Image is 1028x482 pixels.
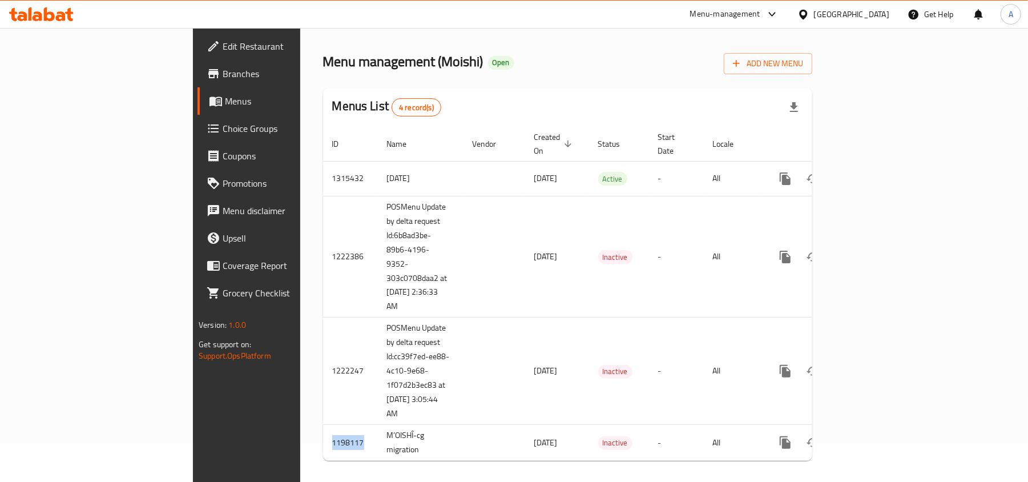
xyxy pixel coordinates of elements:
[197,224,365,252] a: Upsell
[197,252,365,279] a: Coverage Report
[223,259,356,272] span: Coverage Report
[387,137,422,151] span: Name
[690,7,760,21] div: Menu-management
[658,130,690,158] span: Start Date
[799,429,827,456] button: Change Status
[534,249,558,264] span: [DATE]
[763,127,890,162] th: Actions
[733,57,803,71] span: Add New Menu
[704,318,763,425] td: All
[197,115,365,142] a: Choice Groups
[1009,8,1013,21] span: A
[199,318,227,332] span: Version:
[488,56,514,70] div: Open
[199,348,271,363] a: Support.OpsPlatform
[799,165,827,192] button: Change Status
[223,204,356,218] span: Menu disclaimer
[197,87,365,115] a: Menus
[197,142,365,170] a: Coupons
[223,231,356,245] span: Upsell
[228,318,246,332] span: 1.0.0
[392,98,441,117] div: Total records count
[534,130,575,158] span: Created On
[488,58,514,67] span: Open
[598,172,627,186] span: Active
[649,318,704,425] td: -
[772,358,799,385] button: more
[197,170,365,197] a: Promotions
[223,67,356,81] span: Branches
[223,122,356,135] span: Choice Groups
[199,337,251,352] span: Get support on:
[197,197,365,224] a: Menu disclaimer
[704,196,763,318] td: All
[223,176,356,190] span: Promotions
[332,98,441,117] h2: Menus List
[473,137,511,151] span: Vendor
[378,425,463,461] td: M’OISHÎ-cg migration
[814,8,889,21] div: [GEOGRAPHIC_DATA]
[223,286,356,300] span: Grocery Checklist
[799,243,827,271] button: Change Status
[197,279,365,307] a: Grocery Checklist
[534,171,558,186] span: [DATE]
[378,318,463,425] td: POSMenu Update by delta request Id:cc39f7ed-ee88-4c10-9e68-1f07d2b3ec83 at [DATE] 3:05:44 AM
[197,33,365,60] a: Edit Restaurant
[534,363,558,378] span: [DATE]
[598,436,632,450] div: Inactive
[534,435,558,450] span: [DATE]
[392,102,441,113] span: 4 record(s)
[378,161,463,196] td: [DATE]
[649,161,704,196] td: -
[598,365,632,378] span: Inactive
[323,49,483,74] span: Menu management ( Moishi )
[598,137,635,151] span: Status
[225,94,356,108] span: Menus
[332,137,354,151] span: ID
[598,251,632,264] span: Inactive
[197,60,365,87] a: Branches
[649,425,704,461] td: -
[598,250,632,264] div: Inactive
[704,161,763,196] td: All
[223,39,356,53] span: Edit Restaurant
[799,358,827,385] button: Change Status
[649,196,704,318] td: -
[780,94,808,121] div: Export file
[323,127,890,461] table: enhanced table
[378,196,463,318] td: POSMenu Update by delta request Id:6b8ad3be-89b6-4196-9352-303c0708daa2 at [DATE] 2:36:33 AM
[223,149,356,163] span: Coupons
[713,137,749,151] span: Locale
[772,429,799,456] button: more
[704,425,763,461] td: All
[598,436,632,449] span: Inactive
[724,53,812,74] button: Add New Menu
[772,165,799,192] button: more
[772,243,799,271] button: more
